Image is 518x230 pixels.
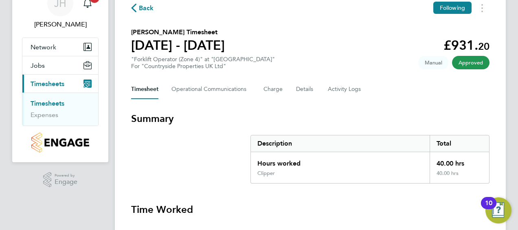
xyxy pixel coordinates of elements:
button: Operational Communications [171,80,250,99]
h2: [PERSON_NAME] Timesheet [131,27,225,37]
a: Timesheets [31,100,64,107]
div: 10 [485,203,492,214]
app-decimal: £931. [443,38,489,53]
span: Jobs [31,62,45,69]
button: Jobs [22,56,98,74]
a: Expenses [31,111,58,119]
button: Charge [263,80,283,99]
div: Clipper [257,170,275,177]
button: Timesheets [22,75,98,93]
button: Following [433,2,472,14]
div: 40.00 hrs [430,152,489,170]
div: "Forklift Operator (Zone 4)" at "[GEOGRAPHIC_DATA]" [131,56,275,70]
div: Hours worked [251,152,430,170]
span: Following [440,4,465,11]
span: This timesheet has been approved. [452,56,489,69]
h3: Time Worked [131,203,489,216]
button: Timesheets Menu [475,2,489,14]
span: Timesheets [31,80,64,88]
span: Powered by [55,172,77,179]
h3: Summary [131,112,489,125]
span: 20 [478,40,489,52]
button: Details [296,80,315,99]
button: Activity Logs [328,80,362,99]
span: Back [139,3,154,13]
button: Open Resource Center, 10 new notifications [485,197,511,223]
button: Network [22,38,98,56]
a: Go to home page [22,133,99,153]
div: 40.00 hrs [430,170,489,183]
h1: [DATE] - [DATE] [131,37,225,53]
span: Engage [55,179,77,186]
span: Jamie Hurren [22,20,99,29]
div: Summary [250,135,489,184]
button: Back [131,3,154,13]
span: Network [31,43,56,51]
button: Timesheet [131,80,158,99]
a: Powered byEngage [43,172,78,188]
span: This timesheet was manually created. [418,56,449,69]
div: Total [430,135,489,152]
img: countryside-properties-logo-retina.png [31,133,89,153]
div: Description [251,135,430,152]
div: For "Countryside Properties UK Ltd" [131,63,275,70]
div: Timesheets [22,93,98,126]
